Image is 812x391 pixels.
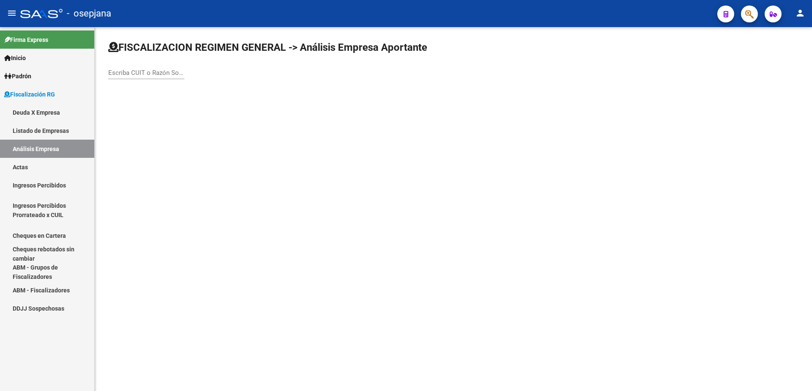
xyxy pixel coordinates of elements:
[4,35,48,44] span: Firma Express
[4,72,31,81] span: Padrón
[795,8,805,18] mat-icon: person
[7,8,17,18] mat-icon: menu
[4,90,55,99] span: Fiscalización RG
[108,41,427,54] h1: FISCALIZACION REGIMEN GENERAL -> Análisis Empresa Aportante
[67,4,111,23] span: - osepjana
[4,53,26,63] span: Inicio
[783,362,804,383] iframe: Intercom live chat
